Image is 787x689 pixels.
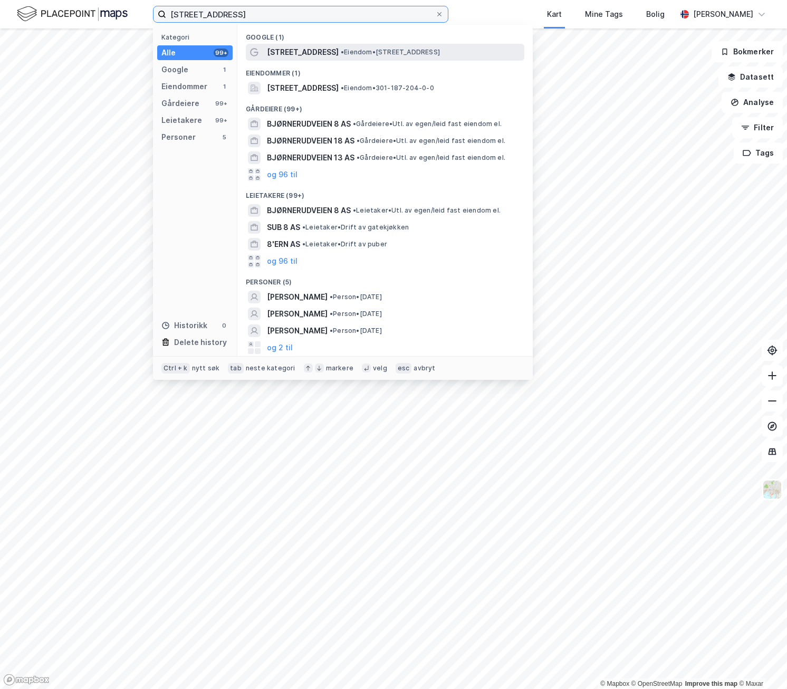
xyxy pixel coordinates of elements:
span: [PERSON_NAME] [267,324,328,337]
span: [STREET_ADDRESS] [267,82,339,94]
span: • [302,240,305,248]
div: 1 [220,82,228,91]
span: BJØRNERUDVEIEN 8 AS [267,118,351,130]
span: Eiendom • 301-187-204-0-0 [341,84,434,92]
a: Mapbox homepage [3,674,50,686]
span: SUB 8 AS [267,221,300,234]
span: • [330,293,333,301]
a: OpenStreetMap [631,680,683,687]
span: [PERSON_NAME] [267,308,328,320]
div: Historikk [161,319,207,332]
span: • [330,327,333,334]
div: Eiendommer [161,80,207,93]
button: Filter [732,117,783,138]
span: Leietaker • Drift av puber [302,240,387,248]
img: logo.f888ab2527a4732fd821a326f86c7f29.svg [17,5,128,23]
span: [PERSON_NAME] [267,291,328,303]
div: [PERSON_NAME] [693,8,753,21]
button: og 96 til [267,168,297,181]
span: • [357,154,360,161]
span: Gårdeiere • Utl. av egen/leid fast eiendom el. [353,120,502,128]
span: Person • [DATE] [330,293,382,301]
div: Leietakere [161,114,202,127]
div: Kart [547,8,562,21]
div: 99+ [214,116,228,125]
div: Delete history [174,336,227,349]
div: Mine Tags [585,8,623,21]
div: Kategori [161,33,233,41]
div: Personer (5) [237,270,533,289]
span: Person • [DATE] [330,310,382,318]
span: Person • [DATE] [330,327,382,335]
button: Bokmerker [712,41,783,62]
div: Personer [161,131,196,143]
span: 8'ERN AS [267,238,300,251]
div: Google [161,63,188,76]
div: 5 [220,133,228,141]
span: • [330,310,333,318]
span: BJØRNERUDVEIEN 18 AS [267,135,354,147]
span: Gårdeiere • Utl. av egen/leid fast eiendom el. [357,154,505,162]
iframe: Chat Widget [734,638,787,689]
div: Google (1) [237,25,533,44]
div: Alle [161,46,176,59]
div: Leietakere (99+) [237,183,533,202]
a: Improve this map [685,680,737,687]
div: avbryt [414,364,435,372]
div: neste kategori [246,364,295,372]
span: • [353,206,356,214]
button: og 2 til [267,341,293,354]
span: Eiendom • [STREET_ADDRESS] [341,48,440,56]
span: [STREET_ADDRESS] [267,46,339,59]
div: Gårdeiere (99+) [237,97,533,116]
span: • [357,137,360,145]
span: • [341,48,344,56]
span: Leietaker • Drift av gatekjøkken [302,223,409,232]
span: BJØRNERUDVEIEN 8 AS [267,204,351,217]
span: • [353,120,356,128]
a: Mapbox [600,680,629,687]
div: nytt søk [192,364,220,372]
div: 0 [220,321,228,330]
input: Søk på adresse, matrikkel, gårdeiere, leietakere eller personer [166,6,435,22]
span: • [341,84,344,92]
div: Gårdeiere [161,97,199,110]
div: velg [373,364,387,372]
div: tab [228,363,244,374]
button: Tags [734,142,783,164]
button: og 96 til [267,255,297,267]
img: Z [762,480,782,500]
div: esc [396,363,412,374]
div: Ctrl + k [161,363,190,374]
div: markere [326,364,353,372]
span: • [302,223,305,231]
div: Bolig [646,8,665,21]
div: Eiendommer (1) [237,61,533,80]
span: BJØRNERUDVEIEN 13 AS [267,151,354,164]
div: 99+ [214,99,228,108]
span: Leietaker • Utl. av egen/leid fast eiendom el. [353,206,501,215]
div: 1 [220,65,228,74]
div: 99+ [214,49,228,57]
button: Datasett [718,66,783,88]
button: Analyse [722,92,783,113]
span: Gårdeiere • Utl. av egen/leid fast eiendom el. [357,137,505,145]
